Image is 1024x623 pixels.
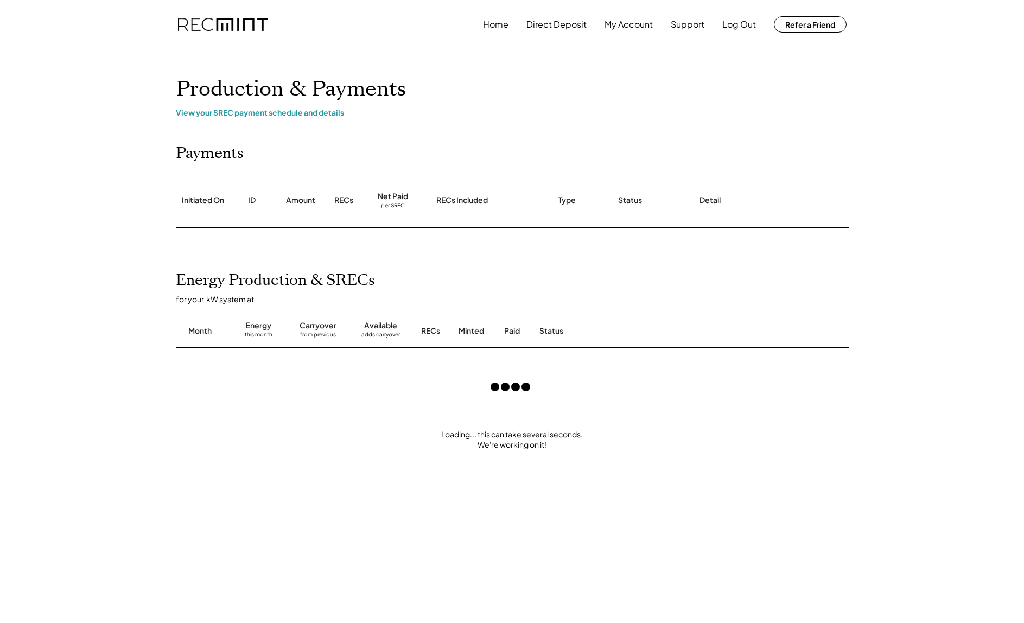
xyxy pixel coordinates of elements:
button: Home [483,14,508,35]
div: Initiated On [182,195,224,206]
div: adds carryover [361,331,400,342]
h1: Production & Payments [176,77,849,102]
div: View your SREC payment schedule and details [176,107,849,117]
div: Energy [246,320,271,331]
div: RECs [421,326,440,336]
div: Paid [504,326,520,336]
div: Net Paid [378,191,408,202]
div: for your kW system at [176,294,860,304]
button: My Account [605,14,653,35]
div: Status [539,326,724,336]
div: Loading... this can take several seconds. We're working on it! [165,429,860,450]
div: Carryover [300,320,336,331]
button: Direct Deposit [526,14,587,35]
button: Log Out [722,14,756,35]
div: Amount [286,195,315,206]
div: RECs Included [436,195,488,206]
div: Type [558,195,576,206]
img: recmint-logotype%403x.png [178,18,268,31]
div: per SREC [381,202,405,210]
button: Refer a Friend [774,16,847,33]
div: Status [618,195,642,206]
h2: Energy Production & SRECs [176,271,375,290]
div: ID [248,195,256,206]
div: from previous [300,331,336,342]
div: RECs [334,195,353,206]
div: Available [364,320,397,331]
div: this month [245,331,272,342]
button: Support [671,14,704,35]
div: Detail [699,195,721,206]
div: Minted [459,326,484,336]
div: Month [188,326,212,336]
h2: Payments [176,144,244,163]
